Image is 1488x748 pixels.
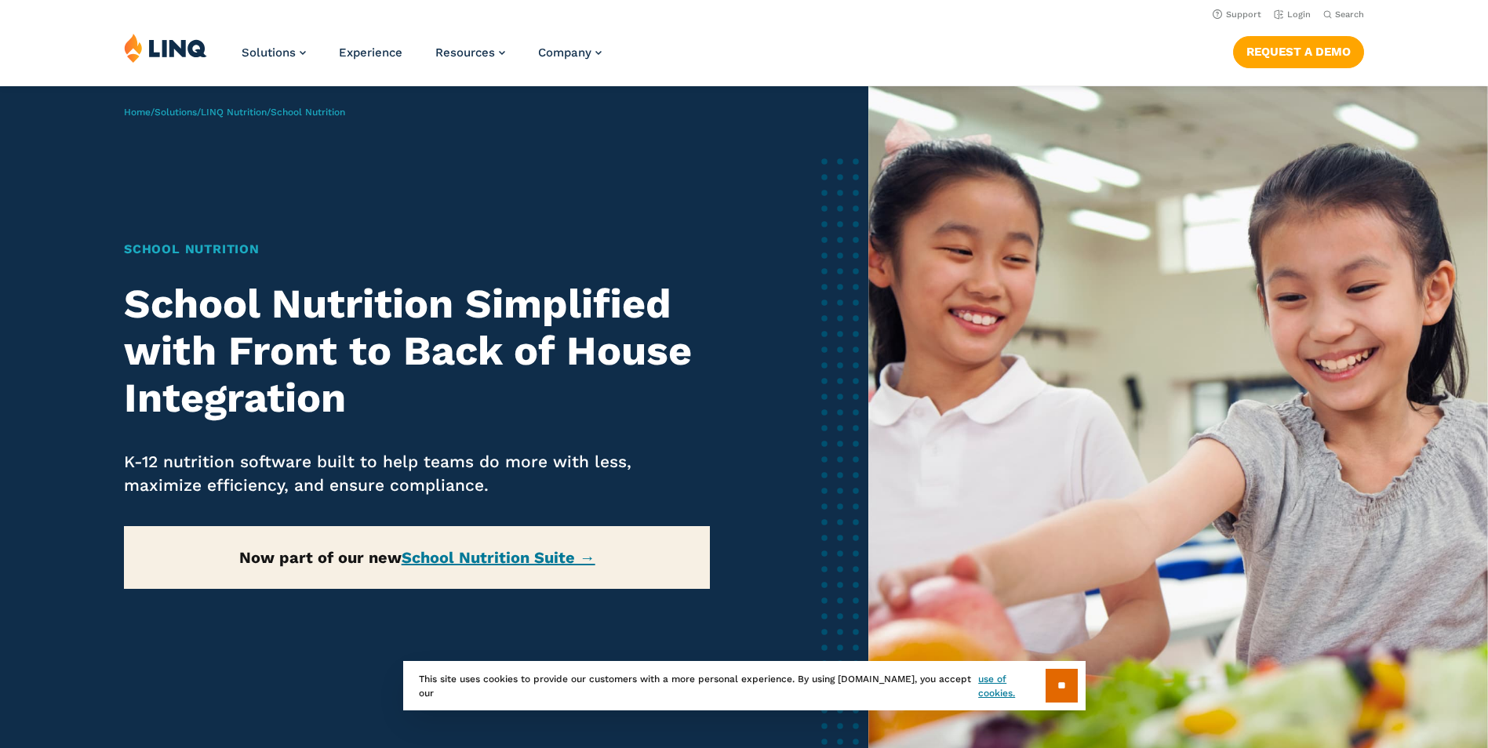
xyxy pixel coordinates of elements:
[1233,36,1364,67] a: Request a Demo
[124,33,207,63] img: LINQ | K‑12 Software
[978,672,1045,700] a: use of cookies.
[1274,9,1311,20] a: Login
[124,107,151,118] a: Home
[1233,33,1364,67] nav: Button Navigation
[339,45,402,60] a: Experience
[242,45,296,60] span: Solutions
[155,107,197,118] a: Solutions
[1335,9,1364,20] span: Search
[435,45,505,60] a: Resources
[124,281,710,421] h2: School Nutrition Simplified with Front to Back of House Integration
[271,107,345,118] span: School Nutrition
[239,548,595,567] strong: Now part of our new
[124,107,345,118] span: / / /
[242,45,306,60] a: Solutions
[242,33,602,85] nav: Primary Navigation
[1213,9,1261,20] a: Support
[1323,9,1364,20] button: Open Search Bar
[435,45,495,60] span: Resources
[201,107,267,118] a: LINQ Nutrition
[538,45,591,60] span: Company
[538,45,602,60] a: Company
[124,450,710,497] p: K-12 nutrition software built to help teams do more with less, maximize efficiency, and ensure co...
[402,548,595,567] a: School Nutrition Suite →
[403,661,1086,710] div: This site uses cookies to provide our customers with a more personal experience. By using [DOMAIN...
[124,240,710,259] h1: School Nutrition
